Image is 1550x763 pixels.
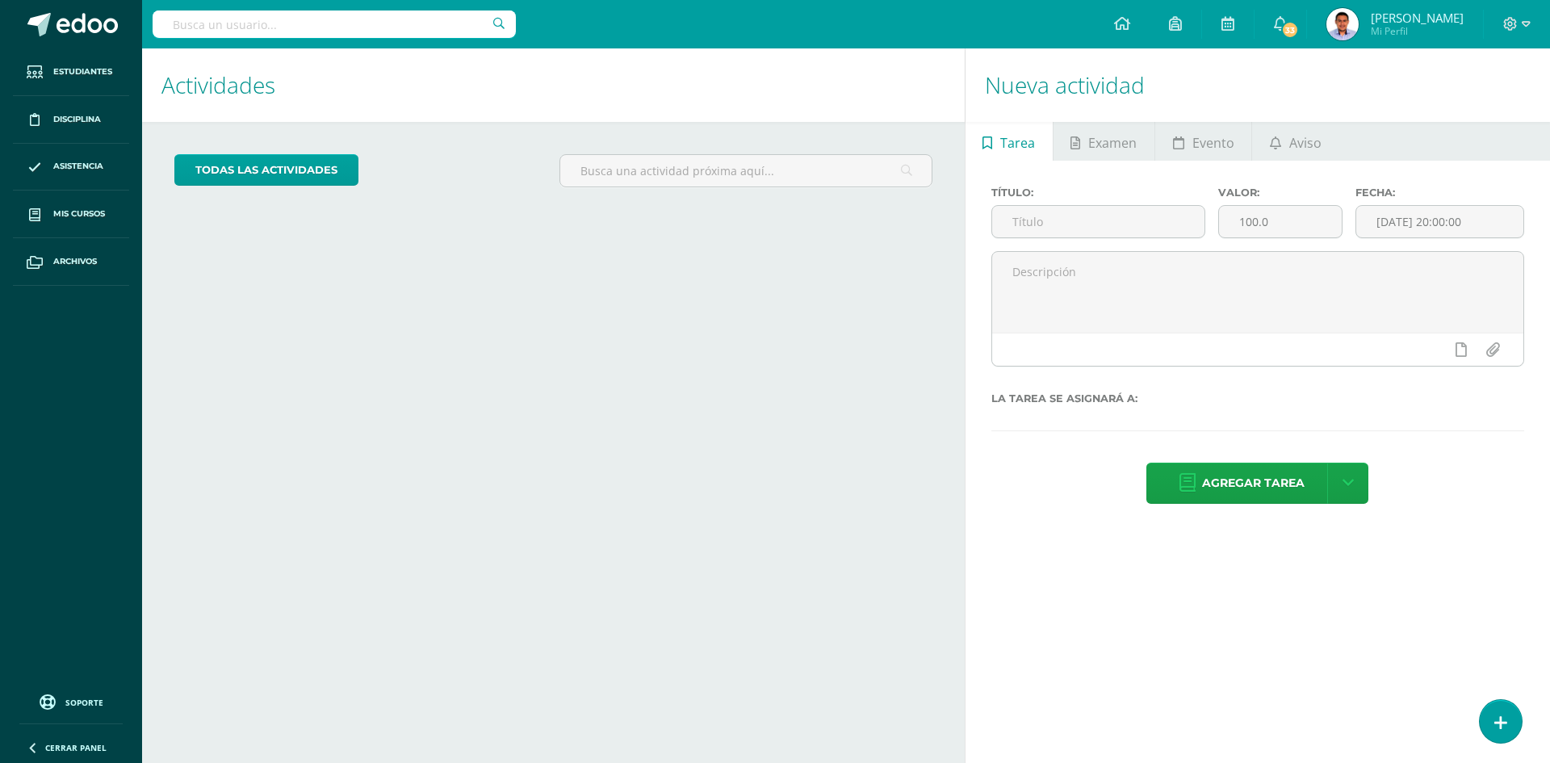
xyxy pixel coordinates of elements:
[53,65,112,78] span: Estudiantes
[1054,122,1154,161] a: Examen
[1252,122,1338,161] a: Aviso
[1000,124,1035,162] span: Tarea
[1371,10,1464,26] span: [PERSON_NAME]
[560,155,931,187] input: Busca una actividad próxima aquí...
[13,48,129,96] a: Estudiantes
[1202,463,1305,503] span: Agregar tarea
[991,392,1524,405] label: La tarea se asignará a:
[1280,21,1298,39] span: 33
[1289,124,1322,162] span: Aviso
[13,96,129,144] a: Disciplina
[991,187,1206,199] label: Título:
[53,160,103,173] span: Asistencia
[13,144,129,191] a: Asistencia
[13,191,129,238] a: Mis cursos
[1326,8,1359,40] img: b348a37d6ac1e07ade2a89e680b9c67f.png
[45,742,107,753] span: Cerrar panel
[985,48,1531,122] h1: Nueva actividad
[1355,187,1524,199] label: Fecha:
[1155,122,1251,161] a: Evento
[992,206,1205,237] input: Título
[1192,124,1234,162] span: Evento
[174,154,358,186] a: todas las Actividades
[19,690,123,712] a: Soporte
[13,238,129,286] a: Archivos
[153,10,516,38] input: Busca un usuario...
[1356,206,1523,237] input: Fecha de entrega
[53,113,101,126] span: Disciplina
[65,697,103,708] span: Soporte
[53,255,97,268] span: Archivos
[161,48,945,122] h1: Actividades
[1371,24,1464,38] span: Mi Perfil
[1088,124,1137,162] span: Examen
[1219,206,1341,237] input: Puntos máximos
[53,208,105,220] span: Mis cursos
[966,122,1053,161] a: Tarea
[1218,187,1342,199] label: Valor:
